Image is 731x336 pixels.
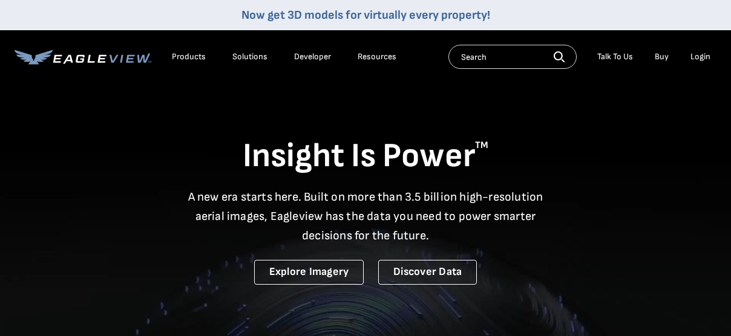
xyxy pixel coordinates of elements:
[358,51,396,62] div: Resources
[690,51,710,62] div: Login
[448,45,577,69] input: Search
[378,260,477,285] a: Discover Data
[180,187,551,245] p: A new era starts here. Built on more than 3.5 billion high-resolution aerial images, Eagleview ha...
[172,51,206,62] div: Products
[232,51,267,62] div: Solutions
[294,51,331,62] a: Developer
[655,51,669,62] a: Buy
[241,8,490,22] a: Now get 3D models for virtually every property!
[475,140,488,151] sup: TM
[597,51,633,62] div: Talk To Us
[254,260,364,285] a: Explore Imagery
[15,135,716,178] h1: Insight Is Power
